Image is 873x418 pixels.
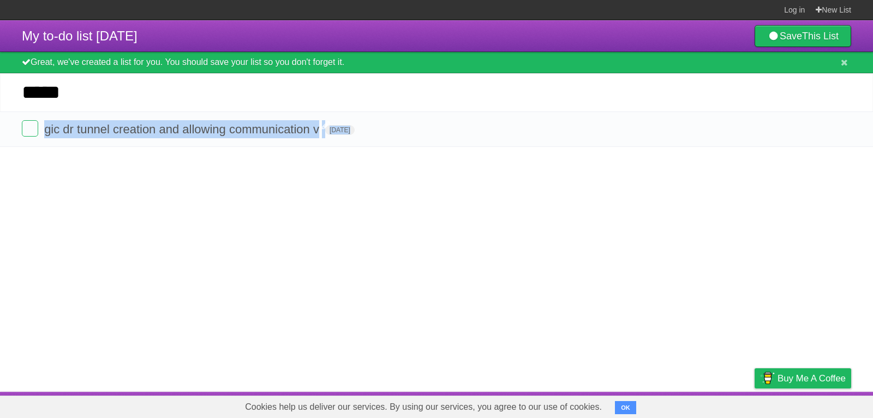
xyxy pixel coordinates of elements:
a: Terms [703,395,727,415]
span: [DATE] [325,125,355,135]
span: gic dr tunnel creation and allowing communication v [44,122,322,136]
a: Suggest a feature [782,395,851,415]
img: Buy me a coffee [760,369,775,387]
a: Developers [645,395,690,415]
a: Privacy [740,395,769,415]
label: Done [22,120,38,137]
b: This List [802,31,839,42]
span: Buy me a coffee [778,369,846,388]
a: About [609,395,632,415]
span: My to-do list [DATE] [22,28,137,43]
span: Cookies help us deliver our services. By using our services, you agree to our use of cookies. [234,396,613,418]
a: SaveThis List [755,25,851,47]
a: Buy me a coffee [755,368,851,388]
button: OK [615,401,636,414]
